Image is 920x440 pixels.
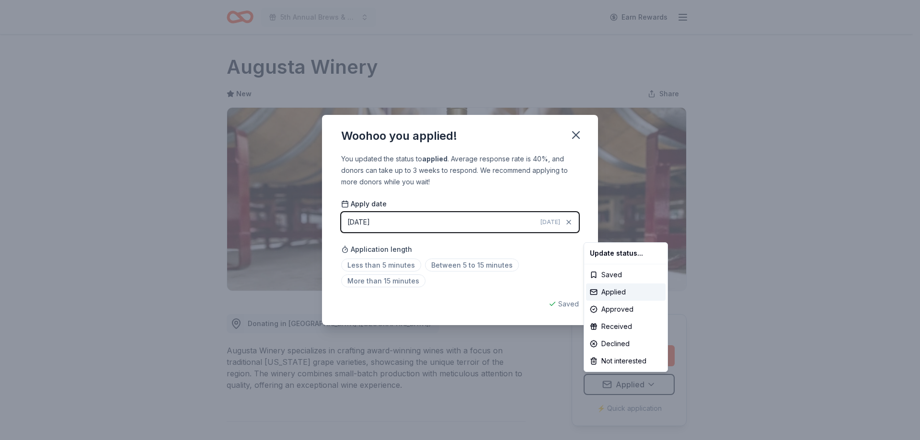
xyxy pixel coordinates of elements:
[586,318,666,335] div: Received
[586,266,666,283] div: Saved
[586,301,666,318] div: Approved
[280,11,357,23] span: 5th Annual Brews & BBQ
[586,352,666,370] div: Not interested
[586,245,666,262] div: Update status...
[586,335,666,352] div: Declined
[586,283,666,301] div: Applied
